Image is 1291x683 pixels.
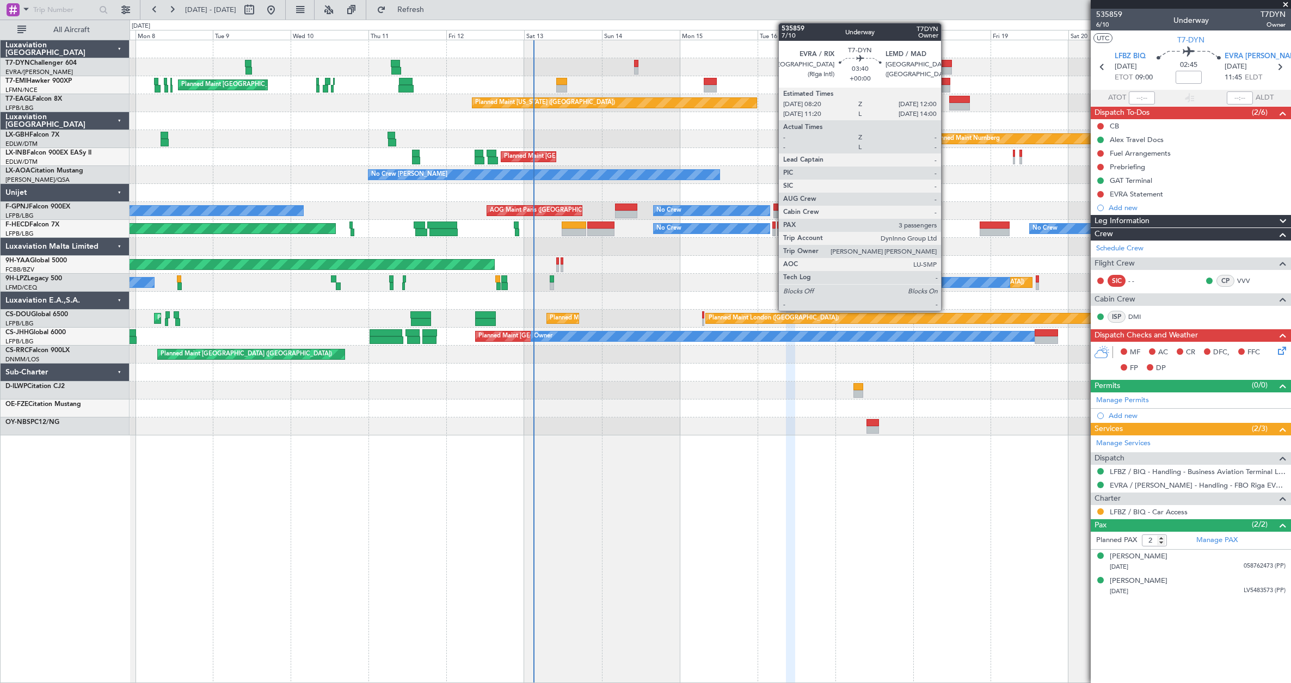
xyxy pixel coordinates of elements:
[5,383,65,390] a: D-ILWPCitation CJ2
[1261,20,1286,29] span: Owner
[157,310,329,327] div: Planned Maint [GEOGRAPHIC_DATA] ([GEOGRAPHIC_DATA])
[913,30,991,40] div: Thu 18
[1096,535,1137,546] label: Planned PAX
[33,2,96,18] input: Trip Number
[1216,275,1234,287] div: CP
[5,176,70,184] a: [PERSON_NAME]/QSA
[5,212,34,220] a: LFPB/LBG
[1095,228,1113,241] span: Crew
[1196,535,1238,546] a: Manage PAX
[136,30,213,40] div: Mon 8
[5,132,59,138] a: LX-GBHFalcon 7X
[1096,395,1149,406] a: Manage Permits
[371,167,447,183] div: No Crew [PERSON_NAME]
[1244,586,1286,595] span: LV5483573 (PP)
[1110,507,1188,516] a: LFBZ / BIQ - Car Access
[1115,61,1137,72] span: [DATE]
[28,26,115,34] span: All Aircraft
[1110,481,1286,490] a: EVRA / [PERSON_NAME] - Handling - FBO Riga EVRA / [PERSON_NAME]
[5,150,27,156] span: LX-INB
[1177,34,1204,46] span: T7-DYN
[1095,329,1198,342] span: Dispatch Checks and Weather
[1108,275,1126,287] div: SIC
[932,131,1000,147] div: Planned Maint Nurnberg
[1108,93,1126,103] span: ATOT
[1130,363,1138,374] span: FP
[1068,30,1146,40] div: Sat 20
[5,104,34,112] a: LFPB/LBG
[5,401,28,408] span: OE-FZE
[550,310,721,327] div: Planned Maint [GEOGRAPHIC_DATA] ([GEOGRAPHIC_DATA])
[1128,276,1153,286] div: - -
[181,77,285,93] div: Planned Maint [GEOGRAPHIC_DATA]
[1225,72,1242,83] span: 11:45
[1115,72,1133,83] span: ETOT
[5,347,70,354] a: CS-RRCFalcon 900LX
[5,419,30,426] span: OY-NBS
[656,220,681,237] div: No Crew
[5,266,34,274] a: FCBB/BZV
[291,30,368,40] div: Wed 10
[388,6,434,14] span: Refresh
[5,150,91,156] a: LX-INBFalcon 900EX EASy II
[5,275,62,282] a: 9H-LPZLegacy 500
[5,68,73,76] a: EVRA/[PERSON_NAME]
[5,204,70,210] a: F-GPNJFalcon 900EX
[504,149,675,165] div: Planned Maint [GEOGRAPHIC_DATA] ([GEOGRAPHIC_DATA])
[1110,176,1152,185] div: GAT Terminal
[5,401,81,408] a: OE-FZECitation Mustang
[5,337,34,346] a: LFPB/LBG
[446,30,524,40] div: Fri 12
[1109,411,1286,420] div: Add new
[680,30,758,40] div: Mon 15
[1108,311,1126,323] div: ISP
[5,275,27,282] span: 9H-LPZ
[5,284,37,292] a: LFMD/CEQ
[1109,203,1286,212] div: Add new
[185,5,236,15] span: [DATE] - [DATE]
[1110,135,1164,144] div: Alex Travel Docs
[1252,423,1268,434] span: (2/3)
[5,168,30,174] span: LX-AOA
[490,202,604,219] div: AOG Maint Paris ([GEOGRAPHIC_DATA])
[132,22,150,31] div: [DATE]
[758,30,835,40] div: Tue 16
[1252,379,1268,391] span: (0/0)
[1110,467,1286,476] a: LFBZ / BIQ - Handling - Business Aviation Terminal LFBZ / BIQ
[1110,149,1171,158] div: Fuel Arrangements
[1110,121,1119,131] div: CB
[1252,519,1268,530] span: (2/2)
[1156,363,1166,374] span: DP
[5,319,34,328] a: LFPB/LBG
[5,383,27,390] span: D-ILWP
[1110,563,1128,571] span: [DATE]
[5,78,72,84] a: T7-EMIHawker 900XP
[5,329,29,336] span: CS-JHH
[1173,15,1209,26] div: Underway
[1095,423,1123,435] span: Services
[5,355,39,364] a: DNMM/LOS
[5,230,34,238] a: LFPB/LBG
[1252,107,1268,118] span: (2/6)
[5,140,38,148] a: EDLW/DTM
[1135,72,1153,83] span: 09:00
[1110,551,1167,562] div: [PERSON_NAME]
[1130,347,1140,358] span: MF
[5,329,66,336] a: CS-JHHGlobal 6000
[5,311,31,318] span: CS-DOU
[1180,60,1197,71] span: 02:45
[1096,438,1151,449] a: Manage Services
[1096,9,1122,20] span: 535859
[372,1,437,19] button: Refresh
[5,60,77,66] a: T7-DYNChallenger 604
[5,347,29,354] span: CS-RRC
[5,96,62,102] a: T7-EAGLFalcon 8X
[835,30,913,40] div: Wed 17
[475,95,615,111] div: Planned Maint [US_STATE] ([GEOGRAPHIC_DATA])
[5,86,38,94] a: LFMN/NCE
[896,274,921,291] div: No Crew
[1110,162,1145,171] div: Prebriefing
[1213,347,1229,358] span: DFC,
[5,132,29,138] span: LX-GBH
[1261,9,1286,20] span: T7DYN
